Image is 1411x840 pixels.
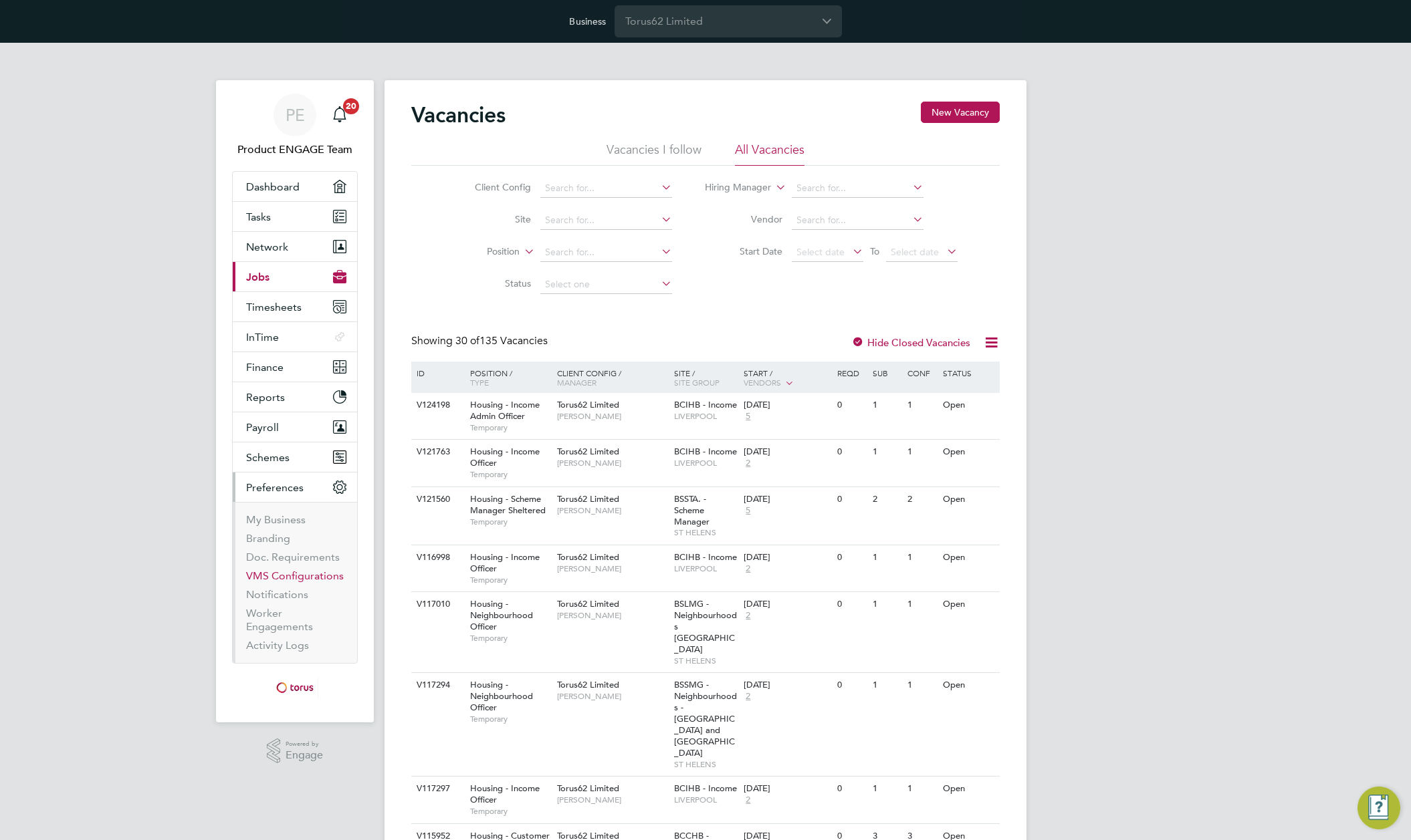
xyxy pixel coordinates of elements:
button: New Vacancy [921,102,1000,123]
div: Reqd [834,362,869,384]
span: Torus62 Limited [557,446,619,457]
span: ST HELENS [674,759,738,770]
div: [DATE] [744,680,831,691]
a: Activity Logs [246,639,309,652]
button: Reports [233,382,357,412]
span: [PERSON_NAME] [557,458,667,468]
span: 2 [744,691,752,702]
div: Open [940,673,998,698]
span: Housing - Scheme Manager Sheltered [470,493,546,516]
span: BCIHB - Income [674,551,737,563]
div: 0 [834,545,869,570]
span: Torus62 Limited [557,551,619,563]
span: 20 [343,98,359,114]
span: Site Group [674,377,720,388]
span: Torus62 Limited [557,399,619,410]
span: Select date [891,246,939,258]
label: Start Date [705,245,782,257]
input: Search for... [792,211,924,230]
span: Housing - Income Admin Officer [470,399,540,422]
span: Temporary [470,575,550,585]
span: Network [246,241,288,253]
span: Temporary [470,806,550,817]
div: V121763 [413,440,460,464]
input: Select one [540,275,672,294]
span: Powered by [286,738,323,750]
div: Status [940,362,998,384]
label: Business [569,15,606,27]
div: 1 [869,777,904,801]
button: Payroll [233,412,357,442]
div: Open [940,777,998,801]
a: My Business [246,513,306,526]
li: All Vacancies [735,142,804,166]
span: Engage [286,750,323,761]
div: Showing [411,334,550,348]
div: 0 [834,673,869,698]
div: Client Config / [554,362,671,394]
button: Schemes [233,442,357,472]
label: Site [454,213,531,225]
div: 0 [834,592,869,617]
li: Vacancies I follow [607,142,701,166]
div: 1 [869,440,904,464]
div: 1 [904,393,939,418]
a: PEProduct ENGAGE Team [232,94,358,158]
a: Doc. Requirements [246,551,340,563]
span: 2 [744,795,752,806]
span: BSLMG - Neighbourhoods [GEOGRAPHIC_DATA] [674,598,737,655]
div: V117010 [413,592,460,617]
div: [DATE] [744,599,831,610]
input: Search for... [792,179,924,198]
span: Temporary [470,469,550,480]
div: Open [940,545,998,570]
span: [PERSON_NAME] [557,411,667,422]
a: Powered byEngage [267,738,324,764]
span: To [866,243,883,260]
input: Search for... [540,179,672,198]
span: BSSMG - Neighbourhoods - [GEOGRAPHIC_DATA] and [GEOGRAPHIC_DATA] [674,679,737,758]
span: LIVERPOOL [674,458,738,468]
div: 1 [869,673,904,698]
span: Product ENGAGE Team [232,142,358,158]
div: V117297 [413,777,460,801]
span: Finance [246,361,284,374]
button: Timesheets [233,292,357,321]
span: PE [286,106,305,124]
span: Temporary [470,714,550,724]
span: 30 of [455,334,479,347]
div: 0 [834,777,869,801]
h2: Vacancies [411,102,506,128]
label: Client Config [454,181,531,193]
div: 1 [904,440,939,464]
span: 2 [744,458,752,469]
div: [DATE] [744,446,831,458]
span: 2 [744,563,752,575]
span: Vendors [744,377,781,388]
span: InTime [246,331,279,343]
span: ST HELENS [674,527,738,538]
span: LIVERPOOL [674,563,738,574]
div: V116998 [413,545,460,570]
span: 5 [744,411,752,422]
input: Search for... [540,243,672,262]
span: [PERSON_NAME] [557,610,667,621]
div: Preferences [233,502,357,663]
span: Schemes [246,451,290,464]
div: [DATE] [744,400,831,411]
span: Temporary [470,633,550,644]
span: 2 [744,610,752,621]
div: Open [940,440,998,464]
span: Torus62 Limited [557,783,619,794]
span: BCIHB - Income [674,783,737,794]
div: 2 [869,487,904,512]
button: Network [233,232,357,261]
div: 1 [904,673,939,698]
span: BSSTA. - Scheme Manager [674,493,710,527]
span: Payroll [246,421,279,434]
div: Start / [740,362,834,395]
span: BCIHB - Income [674,399,737,410]
span: Tasks [246,211,271,223]
span: LIVERPOOL [674,795,738,805]
div: 1 [869,545,904,570]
